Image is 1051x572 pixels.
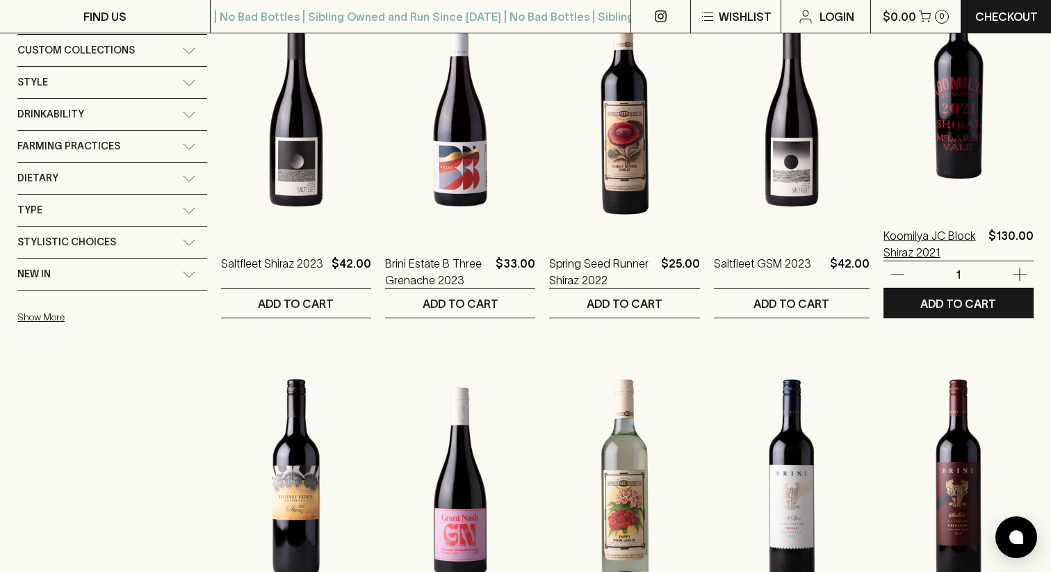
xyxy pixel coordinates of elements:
[17,42,135,59] span: Custom Collections
[549,255,655,288] a: Spring Seed Runner Shiraz 2022
[820,8,854,25] p: Login
[17,99,207,130] div: Drinkability
[496,255,535,288] p: $33.00
[221,255,323,288] a: Saltfleet Shiraz 2023
[17,106,84,123] span: Drinkability
[258,295,334,312] p: ADD TO CART
[17,202,42,219] span: Type
[17,227,207,258] div: Stylistic Choices
[17,303,199,332] button: Show More
[714,289,870,318] button: ADD TO CART
[714,255,811,288] a: Saltfleet GSM 2023
[385,255,490,288] a: Brini Estate B Three Grenache 2023
[17,131,207,162] div: Farming Practices
[221,289,371,318] button: ADD TO CART
[719,8,772,25] p: Wishlist
[423,295,498,312] p: ADD TO CART
[17,74,48,91] span: Style
[17,234,116,251] span: Stylistic Choices
[883,289,1034,318] button: ADD TO CART
[753,295,829,312] p: ADD TO CART
[385,289,535,318] button: ADD TO CART
[549,289,699,318] button: ADD TO CART
[883,227,983,261] a: Koomilya JC Block Shiraz 2021
[332,255,371,288] p: $42.00
[883,8,916,25] p: $0.00
[17,265,51,283] span: New In
[587,295,662,312] p: ADD TO CART
[17,195,207,226] div: Type
[975,8,1038,25] p: Checkout
[17,259,207,290] div: New In
[661,255,700,288] p: $25.00
[17,138,120,155] span: Farming Practices
[942,267,975,282] p: 1
[17,35,207,66] div: Custom Collections
[920,295,996,312] p: ADD TO CART
[17,67,207,98] div: Style
[939,13,945,20] p: 0
[17,170,58,187] span: Dietary
[17,163,207,194] div: Dietary
[988,227,1034,261] p: $130.00
[830,255,870,288] p: $42.00
[1009,530,1023,544] img: bubble-icon
[83,8,127,25] p: FIND US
